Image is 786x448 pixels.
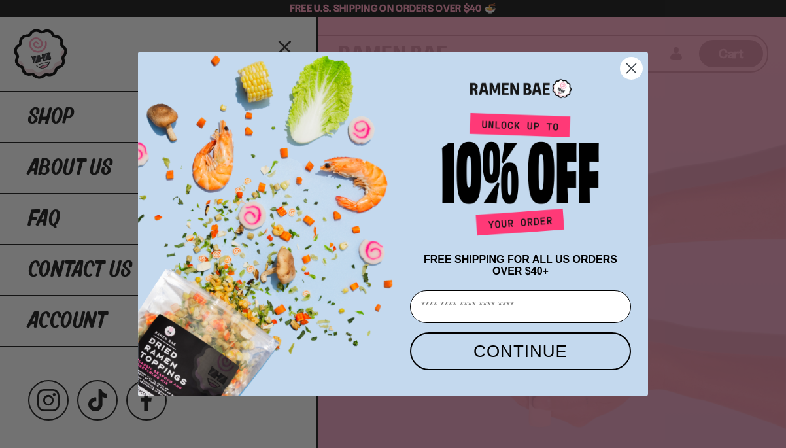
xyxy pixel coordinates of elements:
img: ce7035ce-2e49-461c-ae4b-8ade7372f32c.png [138,41,405,396]
button: Close dialog [620,57,643,80]
img: Ramen Bae Logo [470,78,572,99]
img: Unlock up to 10% off [439,112,602,241]
button: CONTINUE [410,332,631,370]
span: FREE SHIPPING FOR ALL US ORDERS OVER $40+ [424,254,617,277]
